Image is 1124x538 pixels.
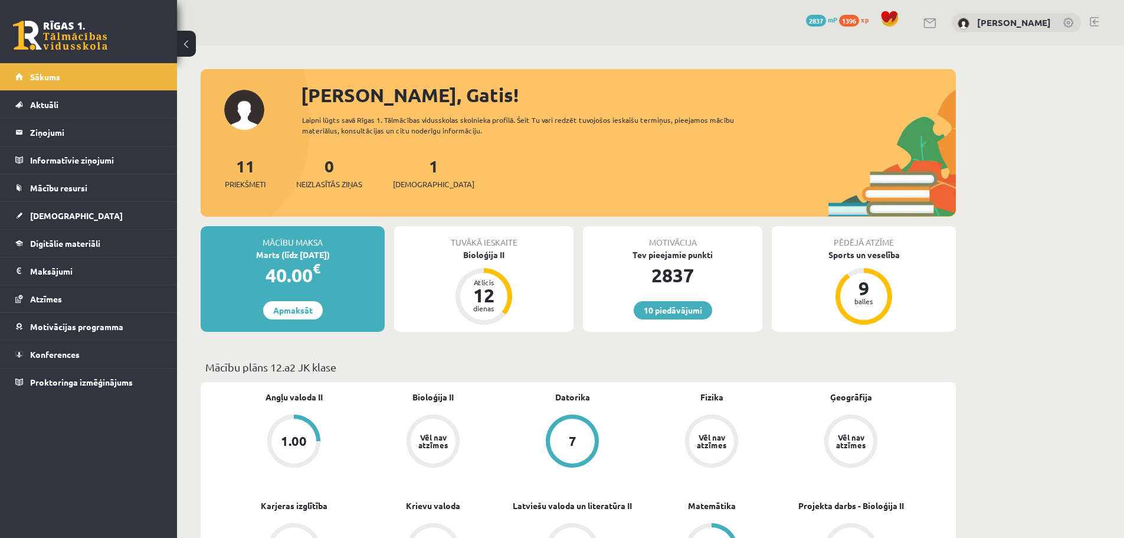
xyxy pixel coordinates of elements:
a: Vēl nav atzīmes [781,415,920,470]
a: Latviešu valoda un literatūra II [513,500,632,512]
a: 1[DEMOGRAPHIC_DATA] [393,155,474,190]
div: 7 [569,435,576,448]
div: 12 [466,286,502,305]
a: Ziņojumi [15,119,162,146]
div: Motivācija [583,226,762,249]
div: 2837 [583,261,762,289]
a: Karjeras izglītība [261,500,327,512]
a: Projekta darbs - Bioloģija II [798,500,904,512]
div: balles [846,298,881,305]
span: Digitālie materiāli [30,238,100,249]
span: mP [828,15,837,24]
div: Vēl nav atzīmes [834,433,867,449]
span: Atzīmes [30,294,62,304]
a: Sports un veselība 9 balles [772,249,956,327]
a: Informatīvie ziņojumi [15,146,162,174]
div: Sports un veselība [772,249,956,261]
a: Ģeogrāfija [830,391,872,403]
span: € [313,260,320,277]
a: Konferences [15,341,162,368]
a: [DEMOGRAPHIC_DATA] [15,202,162,229]
span: Konferences [30,349,80,360]
span: 2837 [806,15,826,27]
img: Gatis Pormalis [958,18,969,30]
a: Vēl nav atzīmes [642,415,781,470]
div: Vēl nav atzīmes [695,433,728,449]
span: [DEMOGRAPHIC_DATA] [393,178,474,190]
span: 1396 [839,15,859,27]
a: 10 piedāvājumi [634,301,712,319]
span: Sākums [30,71,60,82]
div: Bioloģija II [394,249,574,261]
a: Maksājumi [15,257,162,285]
div: Atlicis [466,279,502,286]
div: Vēl nav atzīmes [417,433,450,449]
div: Marts (līdz [DATE]) [201,249,385,261]
div: [PERSON_NAME], Gatis! [301,81,956,109]
a: Apmaksāt [263,301,323,319]
a: Motivācijas programma [15,313,162,340]
span: Mācību resursi [30,182,87,193]
a: Bioloģija II [412,391,454,403]
a: [PERSON_NAME] [977,17,1051,28]
a: Atzīmes [15,285,162,312]
a: Krievu valoda [406,500,460,512]
div: Tev pieejamie punkti [583,249,762,261]
div: dienas [466,305,502,312]
a: Proktoringa izmēģinājums [15,369,162,396]
span: Priekšmeti [225,178,266,190]
legend: Informatīvie ziņojumi [30,146,162,174]
a: Vēl nav atzīmes [363,415,503,470]
a: Mācību resursi [15,174,162,201]
a: Digitālie materiāli [15,230,162,257]
a: 1.00 [224,415,363,470]
span: [DEMOGRAPHIC_DATA] [30,210,123,221]
div: 9 [846,279,881,298]
a: Matemātika [688,500,736,512]
a: 7 [503,415,642,470]
a: 2837 mP [806,15,837,24]
a: Bioloģija II Atlicis 12 dienas [394,249,574,327]
a: Sākums [15,63,162,90]
a: Aktuāli [15,91,162,118]
span: Neizlasītās ziņas [296,178,362,190]
span: xp [861,15,869,24]
a: 11Priekšmeti [225,155,266,190]
a: 1396 xp [839,15,874,24]
div: Laipni lūgts savā Rīgas 1. Tālmācības vidusskolas skolnieka profilā. Šeit Tu vari redzēt tuvojošo... [302,115,755,136]
span: Proktoringa izmēģinājums [30,377,133,387]
legend: Ziņojumi [30,119,162,146]
div: Mācību maksa [201,226,385,249]
a: 0Neizlasītās ziņas [296,155,362,190]
a: Rīgas 1. Tālmācības vidusskola [13,21,107,50]
div: 40.00 [201,261,385,289]
span: Aktuāli [30,99,58,110]
div: Tuvākā ieskaite [394,226,574,249]
div: 1.00 [281,435,307,448]
legend: Maksājumi [30,257,162,285]
a: Angļu valoda II [266,391,323,403]
a: Datorika [555,391,590,403]
span: Motivācijas programma [30,321,123,332]
a: Fizika [700,391,723,403]
p: Mācību plāns 12.a2 JK klase [205,359,951,375]
div: Pēdējā atzīme [772,226,956,249]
